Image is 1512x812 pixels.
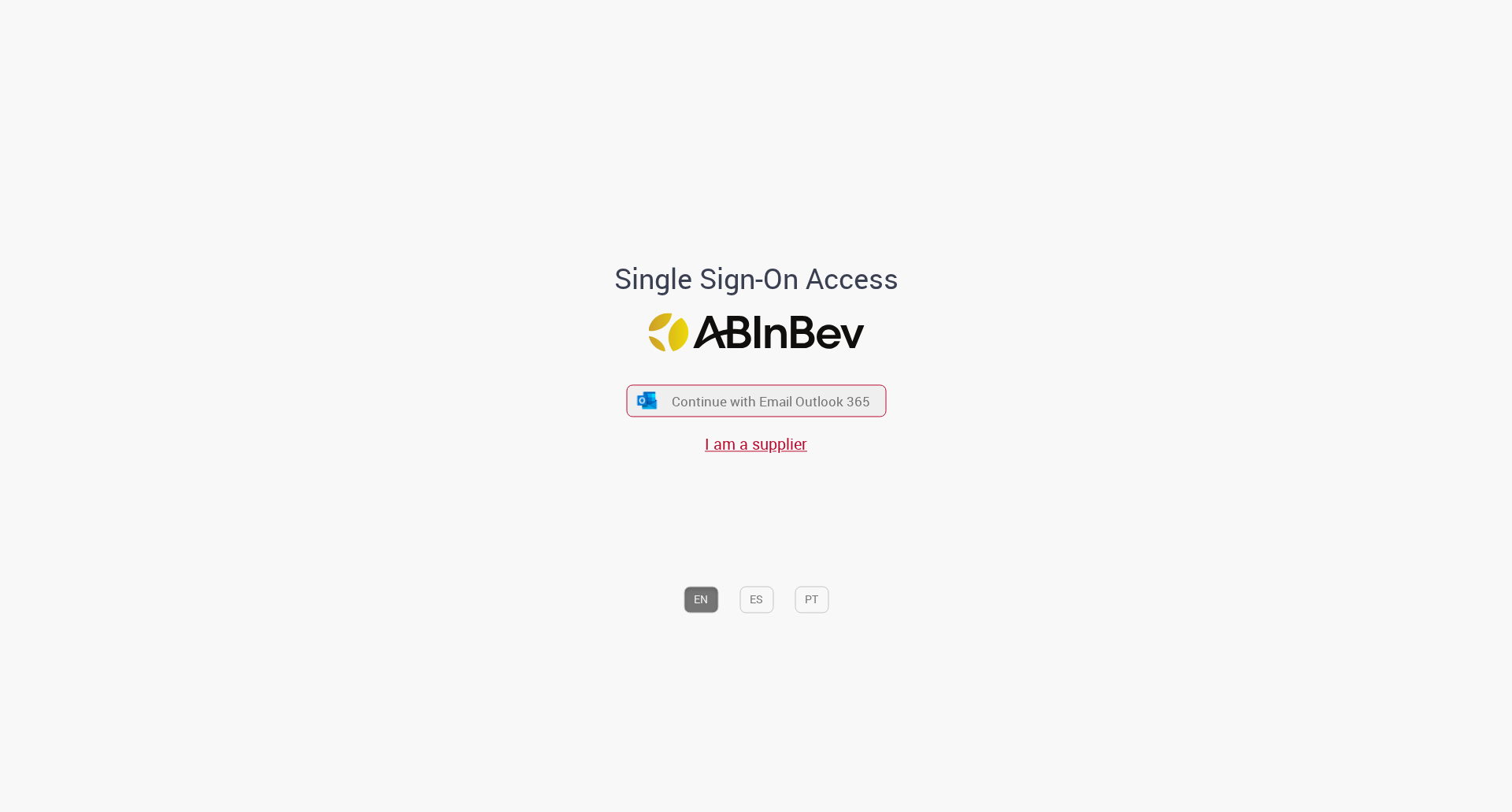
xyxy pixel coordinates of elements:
[672,392,870,410] span: Continue with Email Outlook 365
[684,586,718,613] button: EN
[705,434,807,455] a: I am a supplier
[739,586,773,613] button: ES
[626,384,886,417] button: ícone Azure/Microsoft 360 Continue with Email Outlook 365
[648,313,864,352] img: Logo ABInBev
[795,586,828,613] button: PT
[636,392,658,409] img: ícone Azure/Microsoft 360
[538,263,975,295] h1: Single Sign-On Access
